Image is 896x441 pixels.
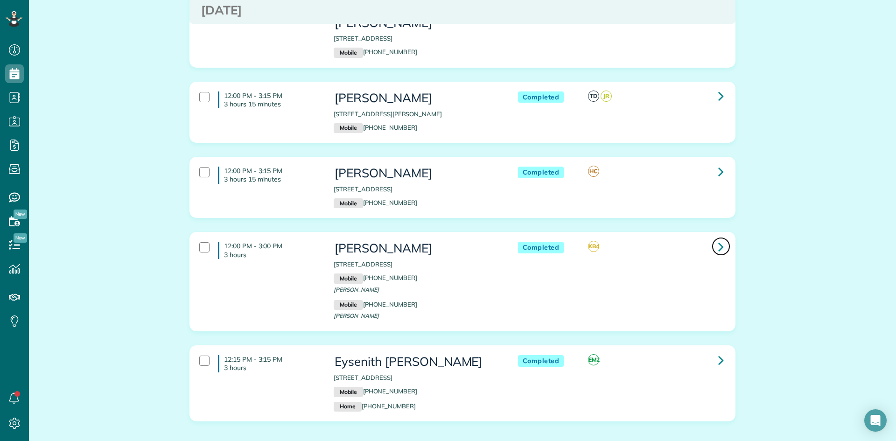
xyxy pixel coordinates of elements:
small: Mobile [334,273,363,284]
span: HC [588,166,599,177]
h4: 12:00 PM - 3:00 PM [218,242,320,259]
span: JR [601,91,612,102]
a: Mobile[PHONE_NUMBER] [334,301,417,308]
small: Mobile [334,48,363,58]
h4: 12:15 PM - 3:15 PM [218,355,320,372]
span: [PERSON_NAME] [334,286,379,293]
h3: [PERSON_NAME] [334,167,499,180]
small: Mobile [334,198,363,209]
span: KB4 [588,241,599,252]
span: Completed [518,355,564,367]
h3: Eysenith [PERSON_NAME] [334,355,499,369]
a: Mobile[PHONE_NUMBER] [334,387,417,395]
span: [PERSON_NAME] [334,312,379,319]
a: Mobile[PHONE_NUMBER] [334,48,417,56]
a: Home[PHONE_NUMBER] [334,402,416,410]
span: Completed [518,242,564,253]
p: 3 hours 15 minutes [224,100,320,108]
span: Completed [518,91,564,103]
a: Mobile[PHONE_NUMBER] [334,199,417,206]
small: Mobile [334,387,363,397]
span: New [14,233,27,243]
span: Completed [518,167,564,178]
p: 3 hours [224,251,320,259]
h3: [PERSON_NAME] [334,91,499,105]
div: Open Intercom Messenger [864,409,887,432]
p: [STREET_ADDRESS] [334,373,499,382]
p: [STREET_ADDRESS] [334,34,499,43]
h3: [DATE] [201,4,724,17]
h4: 12:00 PM - 3:15 PM [218,91,320,108]
p: 3 hours 15 minutes [224,175,320,183]
p: [STREET_ADDRESS][PERSON_NAME] [334,110,499,119]
a: Mobile[PHONE_NUMBER] [334,274,417,281]
h4: 12:00 PM - 3:15 PM [218,167,320,183]
small: Mobile [334,123,363,133]
span: TD [588,91,599,102]
a: Mobile[PHONE_NUMBER] [334,124,417,131]
h3: [PERSON_NAME] & [PERSON_NAME] [334,3,499,29]
small: Mobile [334,300,363,310]
p: [STREET_ADDRESS] [334,260,499,269]
p: 3 hours [224,364,320,372]
span: New [14,210,27,219]
small: Home [334,402,361,412]
h3: [PERSON_NAME] [334,242,499,255]
p: [STREET_ADDRESS] [334,185,499,194]
span: EM2 [588,354,599,365]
